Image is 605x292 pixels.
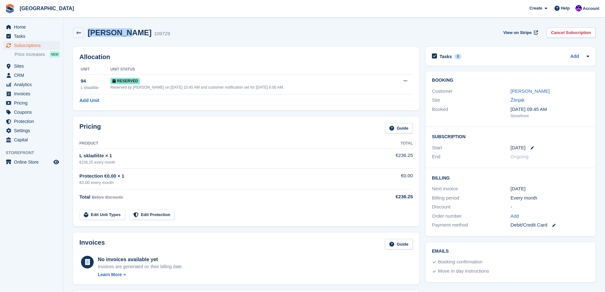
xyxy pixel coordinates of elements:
[81,78,111,85] div: 94
[98,256,183,263] div: No invoices available yet
[570,53,579,60] a: Add
[385,123,413,133] a: Guide
[432,203,510,211] div: Discount
[129,210,175,220] a: Edit Protection
[3,32,60,41] a: menu
[501,27,539,38] a: View on Stripe
[511,185,589,193] div: [DATE]
[79,65,111,75] th: Unit
[432,78,589,83] h2: Booking
[547,27,595,38] a: Cancel Subscription
[14,71,52,80] span: CRM
[3,126,60,135] a: menu
[583,5,599,12] span: Account
[432,249,589,254] h2: Emails
[362,148,413,168] td: €236.25
[438,258,482,266] div: Booking confirmation
[454,54,462,59] div: 0
[432,153,510,160] div: End
[111,78,140,84] span: Reserved
[432,221,510,229] div: Payment method
[98,271,183,278] a: Learn More
[79,210,125,220] a: Edit Unit Types
[3,71,60,80] a: menu
[5,4,15,13] img: stora-icon-8386f47178a22dfd0bd8f6a31ec36ba5ce8667c1dd55bd0f319d3a0aa187defe.svg
[98,263,183,270] div: Invoices are generated on their billing date.
[511,213,519,220] a: Add
[362,193,413,200] div: €236.25
[3,89,60,98] a: menu
[529,5,542,11] span: Create
[362,169,413,189] td: €0.00
[79,194,91,200] span: Total
[432,88,510,95] div: Customer
[81,85,111,91] div: L skladište
[440,54,452,59] h2: Tasks
[432,97,510,104] div: Site
[111,85,392,90] div: Reserved by [PERSON_NAME] on [DATE] 10:45 AM and customer notification set for [DATE] 6:00 AM.
[362,139,413,149] th: Total
[3,158,60,166] a: menu
[14,135,52,144] span: Capital
[79,160,362,165] div: €236.25 every month
[511,144,526,152] time: 2025-09-28 23:00:00 UTC
[14,89,52,98] span: Invoices
[14,117,52,126] span: Protection
[3,135,60,144] a: menu
[432,106,510,119] div: Booked
[15,51,45,58] span: Price increases
[79,123,101,133] h2: Pricing
[3,117,60,126] a: menu
[432,194,510,202] div: Billing period
[79,97,99,104] a: Add Unit
[511,88,550,94] a: [PERSON_NAME]
[98,271,122,278] div: Learn More
[14,32,52,41] span: Tasks
[14,98,52,107] span: Pricing
[15,51,60,58] a: Price increases NEW
[17,3,77,14] a: [GEOGRAPHIC_DATA]
[511,203,589,211] div: -
[92,195,123,200] span: Before discounts
[511,113,589,119] div: Storefront
[14,80,52,89] span: Analytics
[432,174,589,181] h2: Billing
[79,53,413,61] h2: Allocation
[3,80,60,89] a: menu
[14,41,52,50] span: Subscriptions
[88,28,151,37] h2: [PERSON_NAME]
[511,154,529,159] span: Ongoing
[52,158,60,166] a: Preview store
[111,65,392,75] th: Unit Status
[14,108,52,117] span: Coupons
[14,23,52,31] span: Home
[511,106,589,113] div: [DATE] 09:45 AM
[79,152,362,160] div: L skladište × 1
[561,5,570,11] span: Help
[50,51,60,58] div: NEW
[3,98,60,107] a: menu
[432,213,510,220] div: Order number
[503,30,532,36] span: View on Stripe
[79,173,362,180] div: Protection €0.00 × 1
[511,221,589,229] div: Debit/Credit Card
[3,108,60,117] a: menu
[79,239,105,249] h2: Invoices
[3,41,60,50] a: menu
[432,185,510,193] div: Next invoice
[3,23,60,31] a: menu
[154,30,170,37] div: 109729
[79,139,362,149] th: Product
[6,150,63,156] span: Storefront
[511,97,525,103] a: Žitnjak
[385,239,413,249] a: Guide
[438,268,489,275] div: Move in day instructions
[3,62,60,71] a: menu
[575,5,582,11] img: Ivan Gačić
[432,133,589,139] h2: Subscription
[14,126,52,135] span: Settings
[14,62,52,71] span: Sites
[432,144,510,152] div: Start
[511,194,589,202] div: Every month
[14,158,52,166] span: Online Store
